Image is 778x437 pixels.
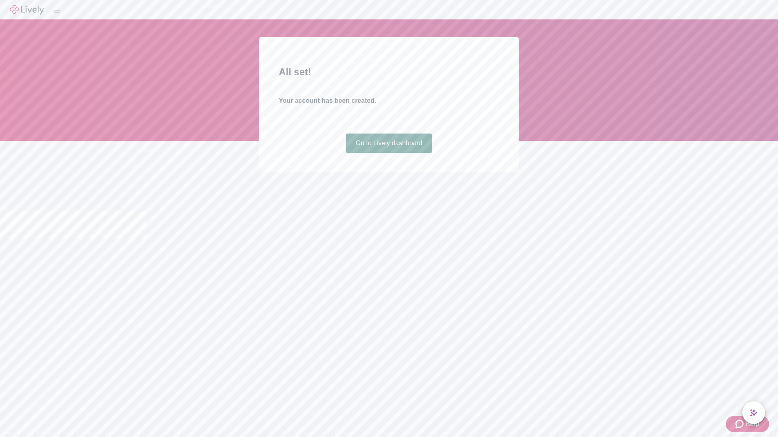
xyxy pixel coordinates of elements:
[346,134,432,153] a: Go to Lively dashboard
[750,409,758,417] svg: Lively AI Assistant
[279,65,499,79] h2: All set!
[745,419,759,429] span: Help
[279,96,499,106] h4: Your account has been created.
[10,5,44,15] img: Lively
[53,10,60,13] button: Log out
[735,419,745,429] svg: Zendesk support icon
[742,401,765,424] button: chat
[726,416,769,432] button: Zendesk support iconHelp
